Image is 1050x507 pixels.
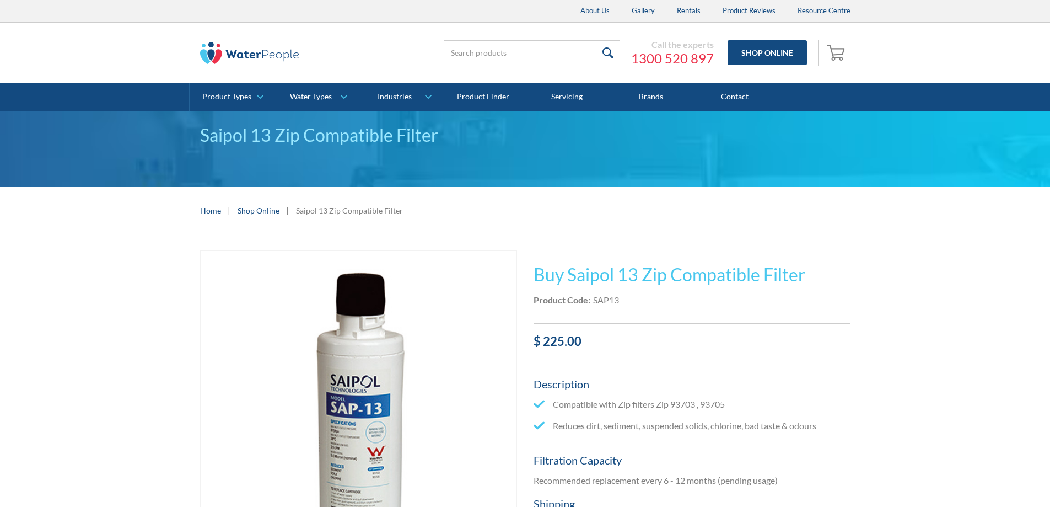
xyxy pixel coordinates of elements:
strong: Product Code: [534,295,590,305]
h5: Filtration Capacity [534,452,850,468]
div: | [227,204,232,217]
a: Servicing [525,83,609,111]
li: Compatible with Zip filters Zip 93703 , 93705 [534,398,850,411]
a: Open cart [824,40,850,66]
a: Shop Online [238,205,279,216]
div: $ 225.00 [534,332,850,350]
a: 1300 520 897 [631,50,714,67]
li: Reduces dirt, sediment, suspended solids, chlorine, bad taste & odours [534,419,850,433]
div: Water Types [290,92,332,102]
div: Saipol 13 Zip Compatible Filter [296,205,403,216]
img: shopping cart [827,44,848,61]
img: The Water People [200,42,299,64]
a: Shop Online [728,40,807,65]
input: Search products [444,40,620,65]
a: Product Types [190,83,273,111]
div: SAP13 [593,293,619,307]
a: Product Finder [441,83,525,111]
a: Home [200,205,221,216]
div: Call the experts [631,39,714,50]
h5: Description [534,376,850,392]
div: Industries [378,92,412,102]
a: Water Types [273,83,357,111]
iframe: podium webchat widget bubble [940,452,1050,507]
div: Saipol 13 Zip Compatible Filter [200,122,850,148]
a: Brands [609,83,693,111]
div: | [285,204,290,217]
h1: Buy Saipol 13 Zip Compatible Filter [534,261,850,288]
p: Recommended replacement every 6 - 12 months (pending usage) [534,474,850,487]
div: Product Types [202,92,251,102]
a: Industries [357,83,440,111]
a: Contact [693,83,777,111]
